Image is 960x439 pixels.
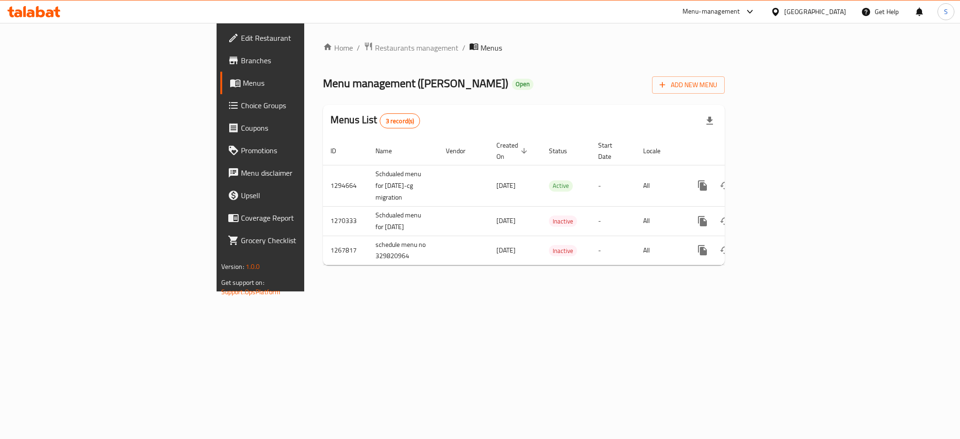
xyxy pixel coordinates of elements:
[220,139,377,162] a: Promotions
[496,244,516,256] span: [DATE]
[636,206,684,236] td: All
[221,260,244,273] span: Version:
[220,162,377,184] a: Menu disclaimer
[446,145,478,156] span: Vendor
[684,137,789,165] th: Actions
[714,239,736,261] button: Change Status
[368,236,438,265] td: schedule menu no 329820964
[220,117,377,139] a: Coupons
[330,113,420,128] h2: Menus List
[512,79,533,90] div: Open
[944,7,948,17] span: S
[549,245,577,256] div: Inactive
[480,42,502,53] span: Menus
[496,179,516,192] span: [DATE]
[220,184,377,207] a: Upsell
[220,72,377,94] a: Menus
[462,42,465,53] li: /
[682,6,740,17] div: Menu-management
[549,145,579,156] span: Status
[549,216,577,227] span: Inactive
[591,206,636,236] td: -
[496,215,516,227] span: [DATE]
[323,42,725,54] nav: breadcrumb
[243,77,369,89] span: Menus
[375,145,404,156] span: Name
[220,49,377,72] a: Branches
[221,286,281,298] a: Support.OpsPlatform
[323,137,789,266] table: enhanced table
[241,190,369,201] span: Upsell
[698,110,721,132] div: Export file
[598,140,624,162] span: Start Date
[784,7,846,17] div: [GEOGRAPHIC_DATA]
[643,145,673,156] span: Locale
[549,180,573,192] div: Active
[330,145,348,156] span: ID
[549,180,573,191] span: Active
[241,100,369,111] span: Choice Groups
[246,260,260,273] span: 1.0.0
[241,122,369,134] span: Coupons
[364,42,458,54] a: Restaurants management
[714,174,736,197] button: Change Status
[241,55,369,66] span: Branches
[241,145,369,156] span: Promotions
[241,235,369,246] span: Grocery Checklist
[220,94,377,117] a: Choice Groups
[380,117,420,126] span: 3 record(s)
[591,165,636,206] td: -
[660,79,717,91] span: Add New Menu
[221,276,264,289] span: Get support on:
[220,207,377,229] a: Coverage Report
[636,236,684,265] td: All
[241,212,369,223] span: Coverage Report
[368,206,438,236] td: Schdualed menu for [DATE]
[636,165,684,206] td: All
[652,76,725,94] button: Add New Menu
[220,27,377,49] a: Edit Restaurant
[549,246,577,256] span: Inactive
[380,113,420,128] div: Total records count
[512,80,533,88] span: Open
[691,239,714,261] button: more
[691,210,714,232] button: more
[591,236,636,265] td: -
[323,73,508,94] span: Menu management ( [PERSON_NAME] )
[375,42,458,53] span: Restaurants management
[691,174,714,197] button: more
[368,165,438,206] td: Schdualed menu for [DATE]-cg migration
[220,229,377,252] a: Grocery Checklist
[241,32,369,44] span: Edit Restaurant
[496,140,530,162] span: Created On
[714,210,736,232] button: Change Status
[241,167,369,179] span: Menu disclaimer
